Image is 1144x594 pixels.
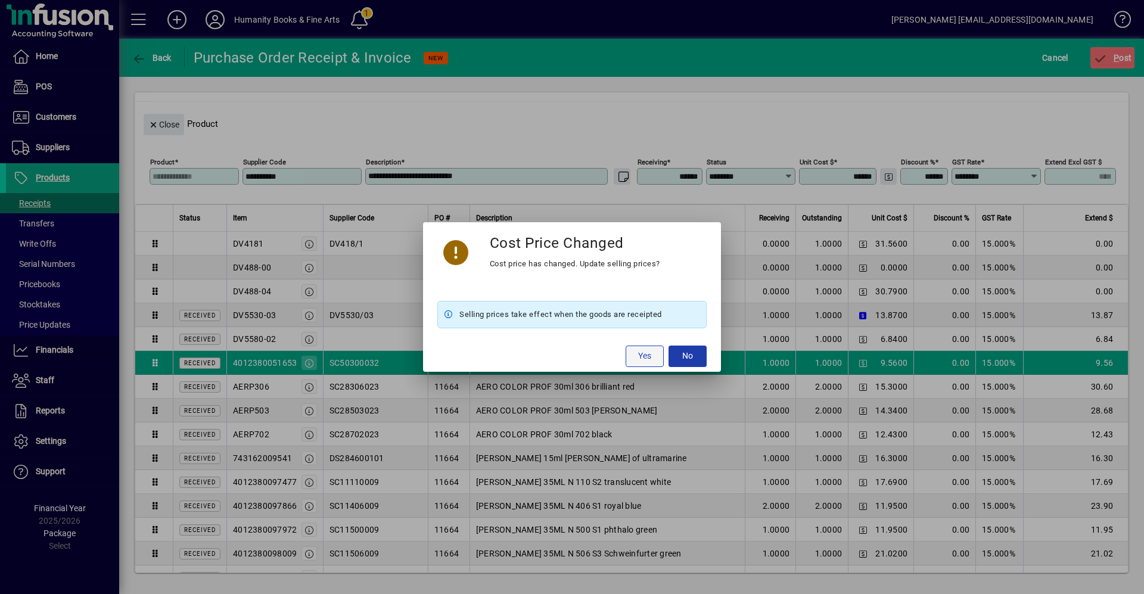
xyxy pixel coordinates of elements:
button: Yes [626,346,664,367]
span: Yes [638,350,651,362]
span: No [682,350,693,362]
button: No [669,346,707,367]
span: Selling prices take effect when the goods are receipted [459,307,662,322]
div: Cost price has changed. Update selling prices? [490,257,660,271]
h3: Cost Price Changed [490,234,624,251]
